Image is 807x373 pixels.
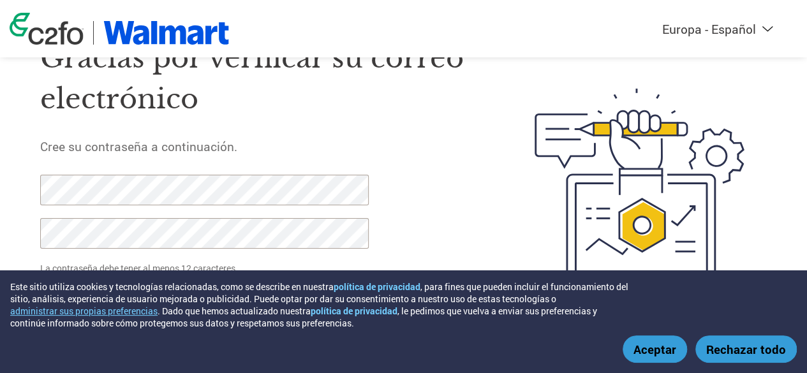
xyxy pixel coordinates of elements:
[40,261,371,275] p: La contraseña debe tener al menos 12 caracteres
[512,19,766,350] img: create-password
[334,281,420,293] a: política de privacidad
[40,138,476,154] h5: Cree su contraseña a continuación.
[311,305,397,317] a: política de privacidad
[623,335,687,363] button: Aceptar
[103,21,229,45] img: Walmart
[10,13,84,45] img: c2fo logo
[10,281,631,329] div: Este sitio utiliza cookies y tecnologías relacionadas, como se describe en nuestra , para fines q...
[10,305,158,317] button: administrar sus propias preferencias
[40,38,476,120] h1: Gracias por verificar su correo electrónico
[695,335,797,363] button: Rechazar todo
